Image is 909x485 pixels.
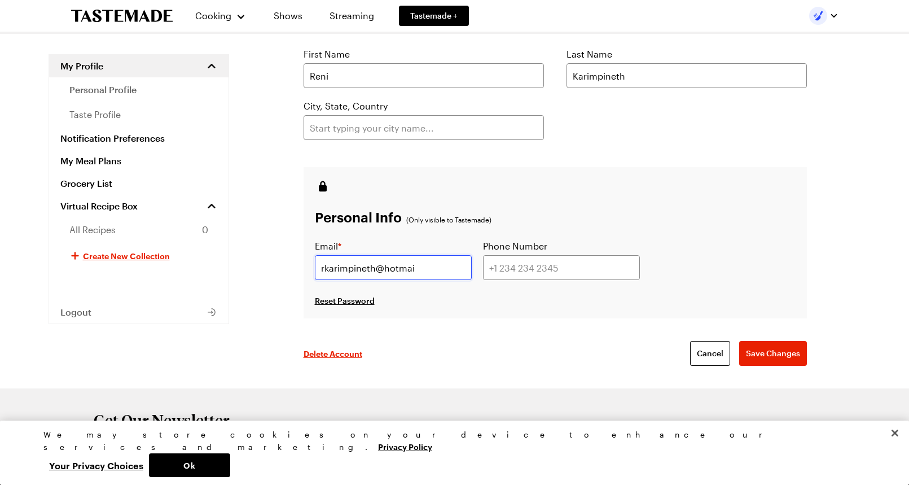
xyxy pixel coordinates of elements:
[49,150,229,172] a: My Meal Plans
[304,47,350,61] label: First Name
[739,341,807,366] button: Save Changes
[71,10,173,23] a: To Tastemade Home Page
[809,7,827,25] img: Profile picture
[49,301,229,324] button: Logout
[378,441,432,452] a: More information about your privacy, opens in a new tab
[60,60,103,72] span: My Profile
[697,348,723,359] span: Cancel
[69,108,121,121] span: taste profile
[315,295,375,307] button: Reset Password
[49,172,229,195] a: Grocery List
[202,223,208,237] span: 0
[49,77,229,102] a: personal profile
[304,348,362,359] button: Delete Account
[690,341,730,366] a: Cancel
[43,429,856,477] div: Privacy
[195,2,247,29] button: Cooking
[49,102,229,127] a: taste profile
[399,6,469,26] a: Tastemade +
[149,453,230,477] button: Ok
[69,223,116,237] span: All Recipes
[60,200,138,212] span: Virtual Recipe Box
[406,215,491,224] p: (Only visible to Tastemade)
[315,239,341,253] label: Email
[809,7,838,25] button: Profile picture
[94,411,404,429] h2: Get Our Newsletter
[49,55,229,77] button: My Profile
[315,255,472,280] input: user@email.com
[49,195,229,217] a: Virtual Recipe Box
[746,348,800,359] span: Save Changes
[43,429,856,453] div: We may store cookies on your device to enhance our services and marketing.
[60,307,91,318] span: Logout
[69,83,137,97] span: personal profile
[43,453,149,477] button: Your Privacy Choices
[195,10,231,21] span: Cooking
[567,47,612,61] label: Last Name
[483,239,547,253] label: Phone Number
[304,115,544,140] input: Start typing your city name...
[49,242,229,269] button: Create New Collection
[83,250,170,261] span: Create New Collection
[483,255,640,280] input: +1 234 234 2345
[882,421,907,445] button: Close
[304,99,388,113] label: City, State, Country
[410,10,458,21] span: Tastemade +
[315,208,402,226] h3: Personal Info
[49,127,229,150] a: Notification Preferences
[49,217,229,242] a: All Recipes0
